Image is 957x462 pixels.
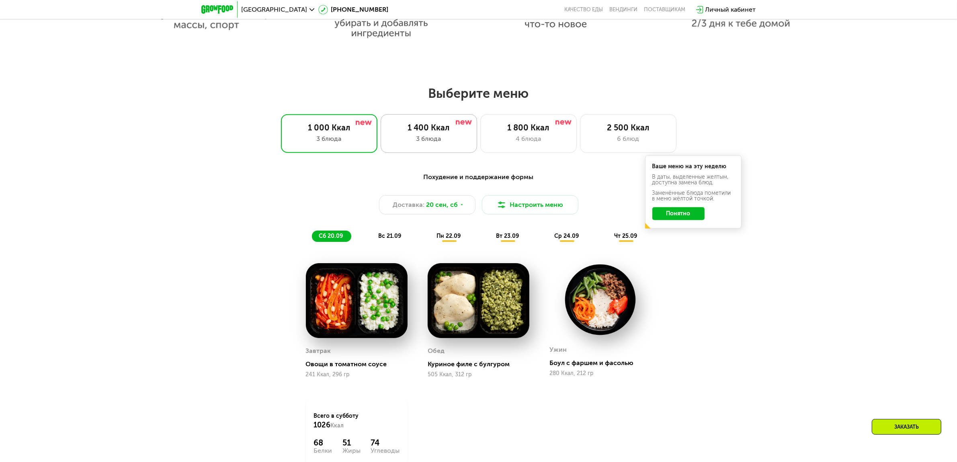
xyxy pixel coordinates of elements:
button: Понятно [652,207,705,220]
div: Жиры [342,448,361,454]
span: пн 22.09 [437,233,461,239]
div: Ваше меню на эту неделю [652,164,734,169]
span: чт 25.09 [615,233,637,239]
div: Ужин [549,344,567,356]
span: [GEOGRAPHIC_DATA] [242,6,307,13]
div: 1 400 Ккал [389,123,469,132]
div: Боул с фаршем и фасолью [549,359,658,367]
div: Личный кабинет [705,5,756,14]
div: Похудение и поддержание формы [241,172,717,182]
div: поставщикам [644,6,686,13]
div: 68 [314,438,332,448]
div: 4 блюда [489,134,568,144]
div: Овощи в томатном соусе [306,360,414,368]
div: В даты, выделенные желтым, доступна замена блюд. [652,174,734,186]
span: сб 20.09 [319,233,343,239]
button: Настроить меню [482,195,578,214]
div: 51 [342,438,361,448]
span: Доставка: [393,200,424,210]
div: 241 Ккал, 296 гр [306,371,408,378]
div: Заменённые блюда пометили в меню жёлтой точкой. [652,190,734,202]
div: Завтрак [306,345,331,357]
div: 2 500 Ккал [588,123,668,132]
h2: Выберите меню [26,85,931,101]
div: Заказать [872,419,941,435]
div: 3 блюда [389,134,469,144]
div: 3 блюда [289,134,369,144]
span: Ккал [331,422,344,429]
div: 74 [371,438,400,448]
div: 1 800 Ккал [489,123,568,132]
span: 1026 [314,421,331,429]
a: [PHONE_NUMBER] [318,5,389,14]
div: Углеводы [371,448,400,454]
div: 1 000 Ккал [289,123,369,132]
span: вс 21.09 [379,233,402,239]
span: вт 23.09 [496,233,519,239]
a: Вендинги [610,6,638,13]
div: Куриное филе с булгуром [428,360,536,368]
div: 6 блюд [588,134,668,144]
div: 280 Ккал, 212 гр [549,370,651,377]
div: 505 Ккал, 312 гр [428,371,529,378]
div: Всего в субботу [314,412,400,430]
a: Качество еды [565,6,603,13]
div: Белки [314,448,332,454]
span: 20 сен, сб [426,200,458,210]
span: ср 24.09 [555,233,579,239]
div: Обед [428,345,445,357]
